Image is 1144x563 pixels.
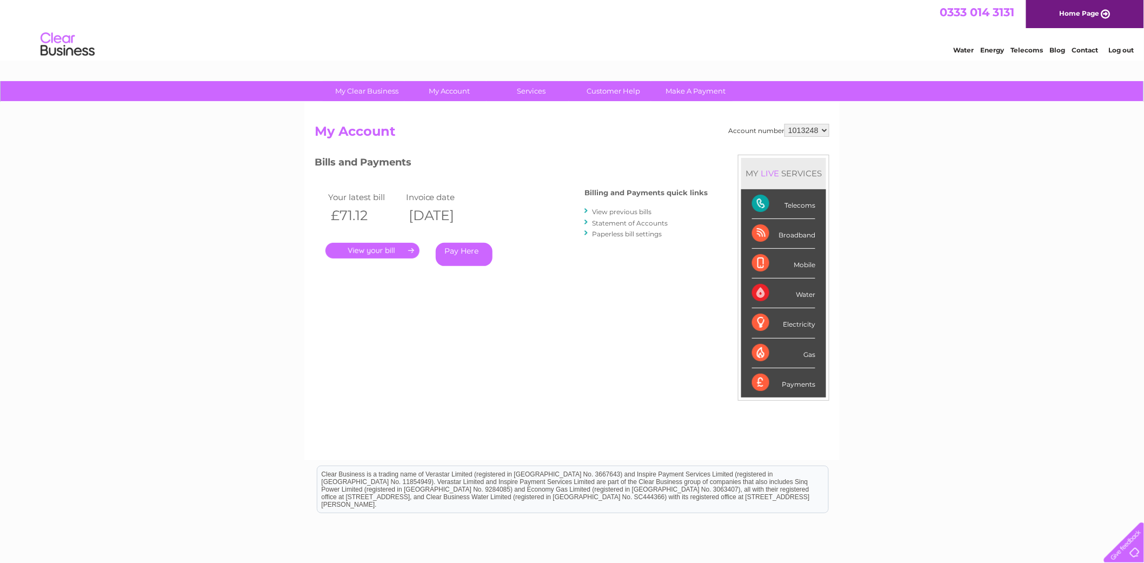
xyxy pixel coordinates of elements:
a: Paperless bill settings [592,230,662,238]
a: My Clear Business [323,81,412,101]
h2: My Account [315,124,829,144]
a: Customer Help [569,81,659,101]
a: View previous bills [592,208,651,216]
a: Pay Here [436,243,493,266]
div: Water [752,279,815,308]
a: Log out [1108,46,1134,54]
div: Payments [752,368,815,398]
a: Make A Payment [651,81,741,101]
a: My Account [405,81,494,101]
a: 0333 014 3131 [940,5,1015,19]
div: Gas [752,339,815,368]
a: Services [487,81,576,101]
div: MY SERVICES [741,158,826,189]
h4: Billing and Payments quick links [584,189,708,197]
div: Clear Business is a trading name of Verastar Limited (registered in [GEOGRAPHIC_DATA] No. 3667643... [317,6,828,52]
th: £71.12 [325,204,403,227]
div: Broadband [752,219,815,249]
a: Water [954,46,974,54]
a: . [325,243,420,259]
td: Your latest bill [325,190,403,204]
td: Invoice date [403,190,481,204]
div: Mobile [752,249,815,279]
div: Account number [728,124,829,137]
a: Energy [981,46,1005,54]
a: Contact [1072,46,1099,54]
div: Electricity [752,308,815,338]
h3: Bills and Payments [315,155,708,174]
th: [DATE] [403,204,481,227]
a: Statement of Accounts [592,219,668,227]
a: Telecoms [1011,46,1043,54]
div: LIVE [759,168,781,178]
div: Telecoms [752,189,815,219]
a: Blog [1050,46,1066,54]
img: logo.png [40,28,95,61]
